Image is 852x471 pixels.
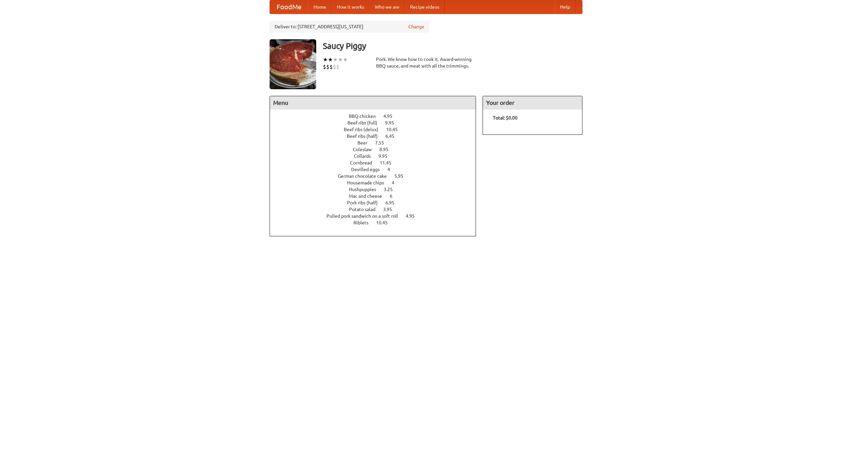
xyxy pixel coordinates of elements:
span: 4.95 [406,213,421,219]
a: Pork ribs (half) 6.95 [347,200,407,205]
li: ★ [343,56,348,63]
span: 9.95 [385,120,401,125]
span: Riblets [353,220,375,225]
span: Pork ribs (half) [347,200,384,205]
a: Change [408,23,424,30]
li: ★ [338,56,343,63]
span: Cornbread [350,160,379,165]
a: Beef ribs (delux) 10.45 [344,127,410,132]
a: Pulled pork sandwich on a soft roll 4.95 [326,213,427,219]
a: Potato salad 3.95 [349,207,404,212]
li: $ [329,63,333,71]
span: 4 [387,167,397,172]
span: 6.45 [385,133,401,139]
b: Total: $0.00 [493,115,518,120]
span: 4.95 [383,114,399,119]
a: Help [555,0,575,14]
span: Hushpuppies [349,187,383,192]
span: 8.95 [379,147,395,152]
span: 5.95 [394,173,410,179]
span: Beef ribs (full) [347,120,384,125]
div: Deliver to: [STREET_ADDRESS][US_STATE] [270,21,429,33]
span: 6 [390,193,399,199]
span: 6.95 [385,200,401,205]
span: Coleslaw [353,147,378,152]
a: Housemade chips 4 [347,180,407,185]
a: Beef ribs (half) 6.45 [347,133,407,139]
a: Hushpuppies 3.25 [349,187,405,192]
h4: Menu [270,96,476,110]
span: 9.95 [378,153,394,159]
a: Coleslaw 8.95 [353,147,401,152]
span: 4 [392,180,401,185]
li: ★ [333,56,338,63]
li: $ [336,63,339,71]
span: 3.25 [384,187,399,192]
a: Home [308,0,331,14]
a: FoodMe [270,0,308,14]
a: Riblets 10.45 [353,220,400,225]
span: BBQ chicken [349,114,382,119]
span: Housemade chips [347,180,391,185]
span: Beef ribs (half) [347,133,384,139]
a: Beef ribs (full) 9.95 [347,120,406,125]
a: Devilled eggs 4 [351,167,402,172]
span: 3.95 [383,207,399,212]
a: Who we are [369,0,405,14]
span: Devilled eggs [351,167,386,172]
li: $ [323,63,326,71]
span: Pulled pork sandwich on a soft roll [326,213,405,219]
span: German chocolate cake [338,173,393,179]
span: 11.45 [380,160,398,165]
h4: Your order [483,96,582,110]
span: 7.55 [375,140,391,145]
li: $ [333,63,336,71]
a: Mac and cheese 6 [349,193,405,199]
h3: Saucy Piggy [323,39,582,53]
a: Recipe videos [405,0,445,14]
img: angular.jpg [270,39,316,89]
li: ★ [323,56,328,63]
span: Mac and cheese [349,193,389,199]
span: Potato salad [349,207,382,212]
a: BBQ chicken 4.95 [349,114,405,119]
span: Beef ribs (delux) [344,127,385,132]
span: Beer [357,140,374,145]
span: 10.45 [376,220,394,225]
a: Cornbread 11.45 [350,160,404,165]
li: $ [326,63,329,71]
a: Collards 9.95 [354,153,400,159]
span: 10.45 [386,127,404,132]
a: German chocolate cake 5.95 [338,173,416,179]
span: Collards [354,153,377,159]
div: Pork. We know how to cook it. Award-winning BBQ sauce, and meat with all the trimmings. [376,56,476,69]
a: Beer 7.55 [357,140,396,145]
li: ★ [328,56,333,63]
a: How it works [331,0,369,14]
